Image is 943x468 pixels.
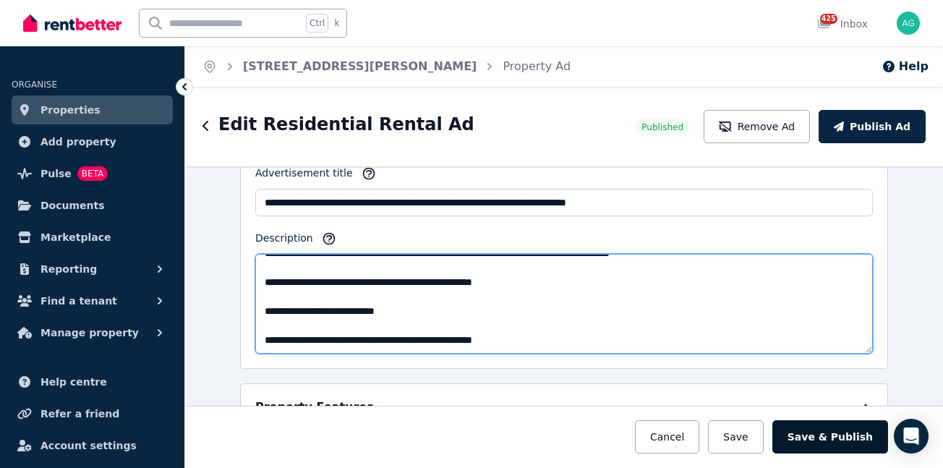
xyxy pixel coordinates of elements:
img: RentBetter [23,12,121,34]
img: Barclay [897,12,920,35]
h5: Property Features [255,399,374,416]
a: Refer a friend [12,399,173,428]
span: Find a tenant [40,292,117,310]
button: Find a tenant [12,286,173,315]
button: Cancel [635,420,699,454]
span: Account settings [40,437,137,454]
button: Manage property [12,318,173,347]
a: Property Ad [503,59,571,73]
a: Documents [12,191,173,220]
span: ORGANISE [12,80,57,90]
a: Properties [12,95,173,124]
span: Reporting [40,260,97,278]
button: Save [708,420,763,454]
h1: Edit Residential Rental Ad [218,113,474,136]
span: Refer a friend [40,405,119,422]
a: Help centre [12,367,173,396]
a: Account settings [12,431,173,460]
span: Manage property [40,324,139,341]
button: Remove Ad [704,110,810,143]
label: Description [255,231,313,251]
nav: Breadcrumb [185,46,588,87]
span: Published [641,122,683,133]
button: Publish Ad [819,110,926,143]
span: Add property [40,133,116,150]
div: Open Intercom Messenger [894,419,929,454]
button: Help [882,58,929,75]
span: Properties [40,101,101,119]
button: Reporting [12,255,173,284]
span: Documents [40,197,105,214]
a: [STREET_ADDRESS][PERSON_NAME] [243,59,477,73]
a: PulseBETA [12,159,173,188]
span: k [334,17,339,29]
span: Help centre [40,373,107,391]
div: Inbox [817,17,868,31]
span: Marketplace [40,229,111,246]
span: BETA [77,166,108,181]
label: Advertisement title [255,166,353,186]
a: Add property [12,127,173,156]
span: 425 [820,14,837,24]
span: Ctrl [306,14,328,33]
a: Marketplace [12,223,173,252]
span: Pulse [40,165,72,182]
button: Save & Publish [772,420,888,454]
